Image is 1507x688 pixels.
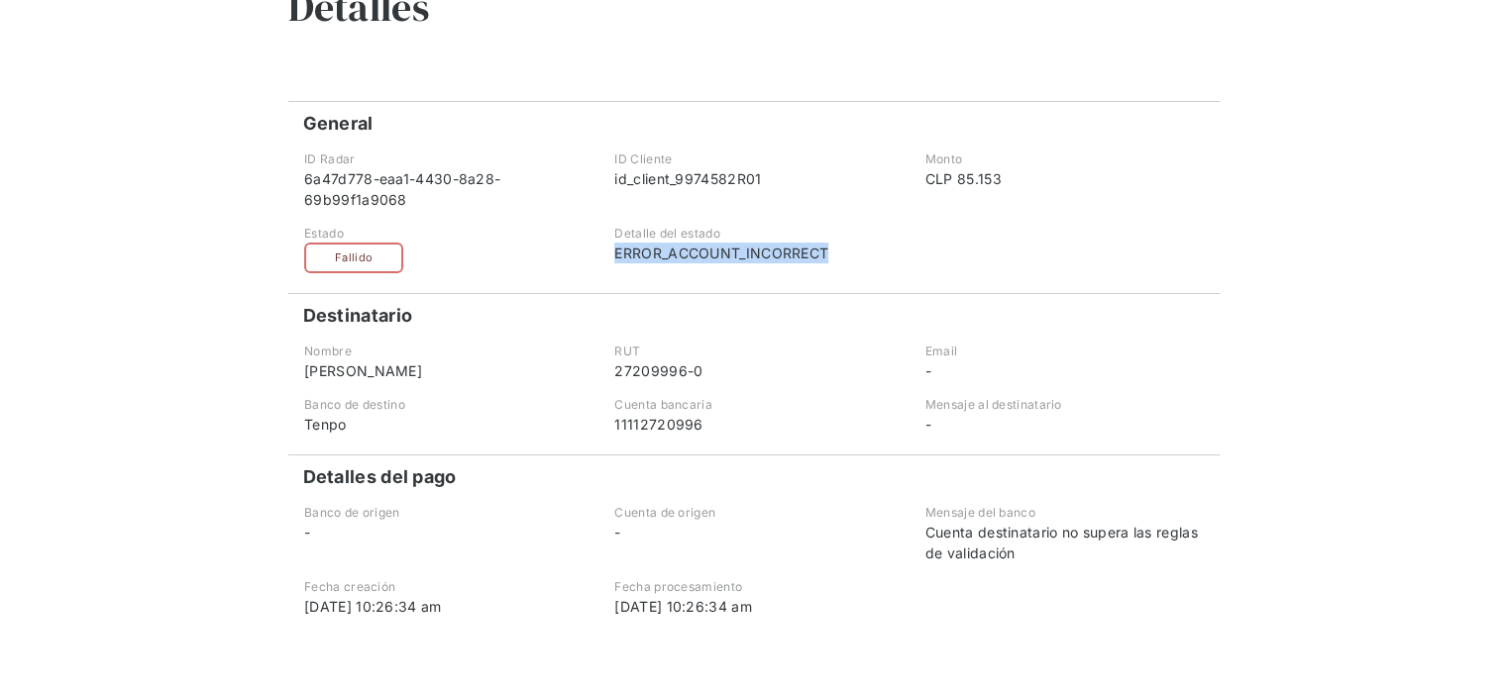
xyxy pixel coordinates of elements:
[925,360,1203,381] div: -
[304,225,582,243] div: Estado
[304,504,582,522] div: Banco de origen
[303,304,413,328] h4: Destinatario
[304,396,582,414] div: Banco de destino
[303,465,457,489] h4: Detalles del pago
[614,343,892,360] div: RUT
[614,414,892,435] div: 11112720996
[614,504,892,522] div: Cuenta de origen
[304,150,582,168] div: ID Radar
[304,343,582,360] div: Nombre
[304,168,582,210] div: 6a47d778-eaa1-4430-8a28-69b99f1a9068
[303,112,374,136] h4: General
[614,360,892,381] div: 27209996-0
[614,578,892,596] div: Fecha procesamiento
[304,243,403,273] div: Fallido
[925,168,1203,189] div: CLP 85.153
[614,150,892,168] div: ID Cliente
[304,578,582,596] div: Fecha creación
[614,522,892,542] div: -
[925,150,1203,168] div: Monto
[925,414,1203,435] div: -
[304,596,582,617] div: [DATE] 10:26:34 am
[304,414,582,435] div: Tenpo
[614,225,892,243] div: Detalle del estado
[614,596,892,617] div: [DATE] 10:26:34 am
[614,243,892,263] div: ERROR_ACCOUNT_INCORRECT
[925,504,1203,522] div: Mensaje del banco
[614,168,892,189] div: id_client_9974582R01
[304,522,582,542] div: -
[925,522,1203,563] div: Cuenta destinatario no supera las reglas de validación
[304,360,582,381] div: [PERSON_NAME]
[925,343,1203,360] div: Email
[925,396,1203,414] div: Mensaje al destinatario
[614,396,892,414] div: Cuenta bancaria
